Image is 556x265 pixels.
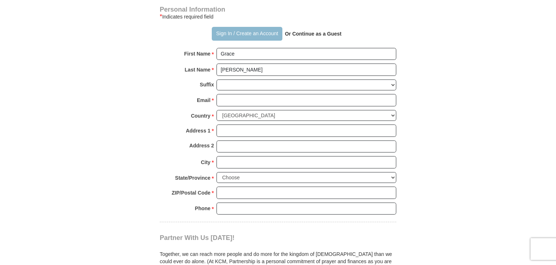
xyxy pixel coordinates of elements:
[160,12,396,21] div: Indicates required field
[191,111,211,121] strong: Country
[285,31,342,37] strong: Or Continue as a Guest
[184,49,210,59] strong: First Name
[160,234,235,241] span: Partner With Us [DATE]!
[160,7,396,12] h4: Personal Information
[201,157,210,167] strong: City
[212,27,282,41] button: Sign In / Create an Account
[185,65,211,75] strong: Last Name
[175,173,210,183] strong: State/Province
[189,140,214,151] strong: Address 2
[186,126,211,136] strong: Address 1
[200,79,214,90] strong: Suffix
[172,188,211,198] strong: ZIP/Postal Code
[197,95,210,105] strong: Email
[195,203,211,213] strong: Phone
